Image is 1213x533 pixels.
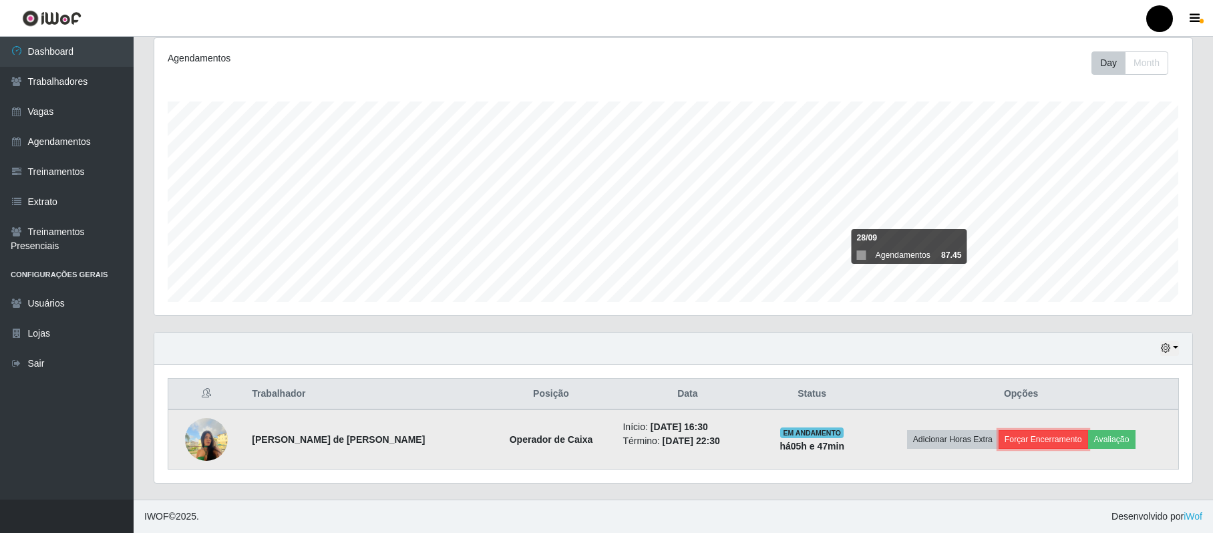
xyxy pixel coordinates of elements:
[615,379,760,410] th: Data
[1088,430,1136,449] button: Avaliação
[487,379,615,410] th: Posição
[1111,510,1202,524] span: Desenvolvido por
[1091,51,1125,75] button: Day
[1091,51,1168,75] div: First group
[185,411,228,468] img: 1744233316031.jpeg
[144,510,199,524] span: © 2025 .
[864,379,1178,410] th: Opções
[168,51,577,65] div: Agendamentos
[144,511,169,522] span: IWOF
[907,430,999,449] button: Adicionar Horas Extra
[1184,511,1202,522] a: iWof
[780,427,844,438] span: EM ANDAMENTO
[779,441,844,452] strong: há 05 h e 47 min
[244,379,487,410] th: Trabalhador
[663,435,720,446] time: [DATE] 22:30
[22,10,81,27] img: CoreUI Logo
[1091,51,1179,75] div: Toolbar with button groups
[1125,51,1168,75] button: Month
[623,420,752,434] li: Início:
[252,434,425,445] strong: [PERSON_NAME] de [PERSON_NAME]
[510,434,593,445] strong: Operador de Caixa
[651,421,708,432] time: [DATE] 16:30
[760,379,864,410] th: Status
[623,434,752,448] li: Término:
[999,430,1088,449] button: Forçar Encerramento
